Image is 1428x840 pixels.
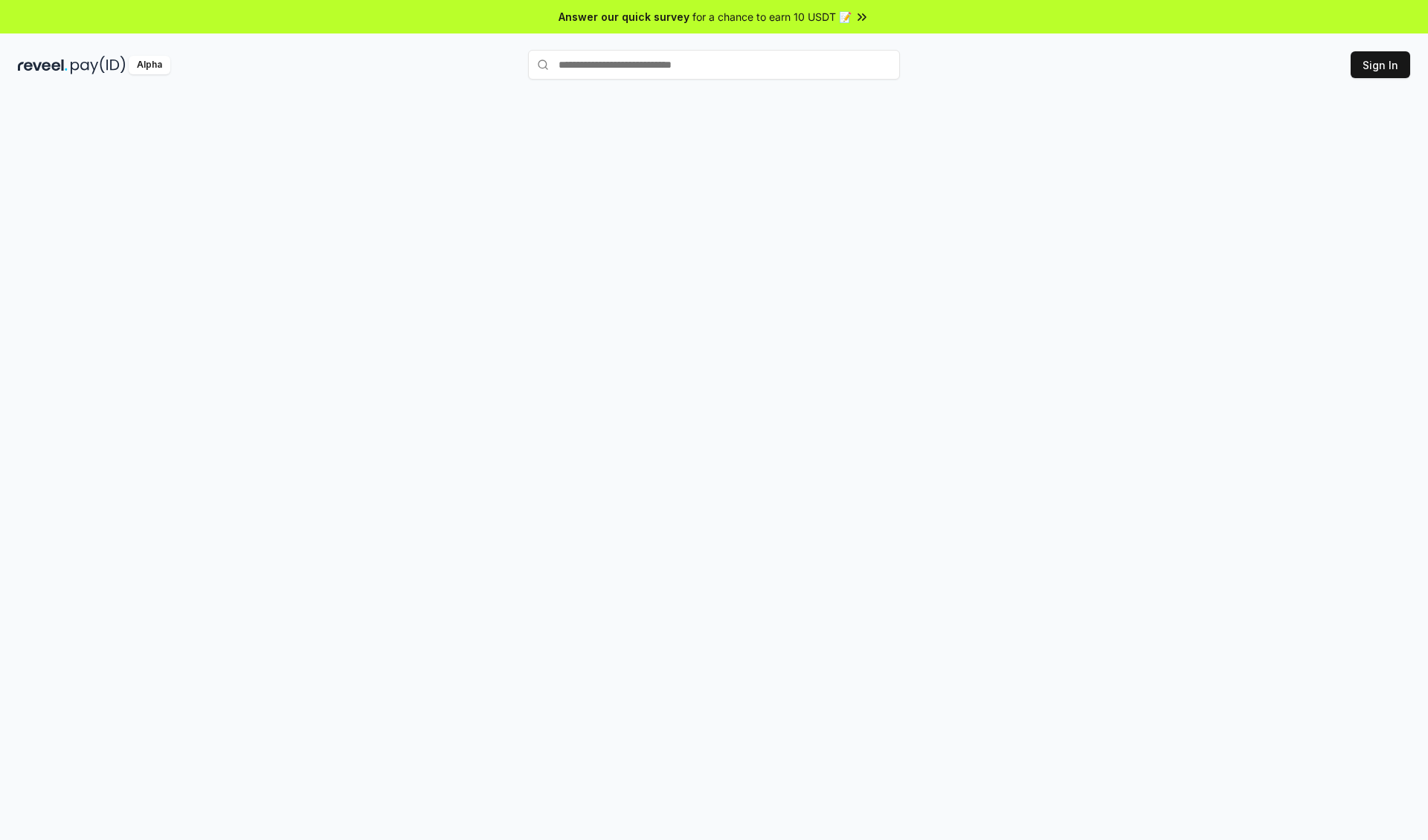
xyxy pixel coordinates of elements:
img: pay_id [71,56,126,74]
span: for a chance to earn 10 USDT 📝 [692,9,852,25]
span: Answer our quick survey [559,9,689,25]
button: Sign In [1351,51,1410,78]
div: Alpha [129,56,170,74]
img: reveel_dark [18,56,68,74]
